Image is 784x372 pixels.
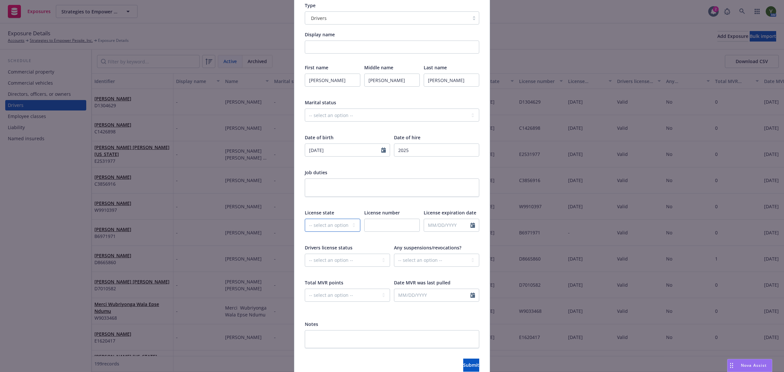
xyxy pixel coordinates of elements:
span: License state [305,210,334,216]
span: Drivers [308,15,466,22]
span: Nova Assist [741,363,767,368]
span: Drivers license status [305,245,352,251]
button: Submit [463,359,479,372]
svg: Calendar [470,223,475,228]
span: Middle name [364,64,393,71]
span: Date MVR was last pulled [394,279,450,286]
svg: Calendar [381,147,386,153]
span: License expiration date [424,210,476,216]
input: MM/DD/YYYY [394,289,470,301]
span: Any suspensions/revocations? [394,245,461,251]
span: Job duties [305,169,327,176]
span: Submit [463,362,479,368]
button: Nova Assist [727,359,772,372]
span: Notes [305,321,318,327]
input: MM/DD/YYYY [305,144,381,156]
span: License number [364,210,400,216]
span: Last name [424,64,447,71]
span: Marital status [305,99,336,106]
span: Type [305,2,316,8]
span: Total MVR points [305,279,343,286]
span: Drivers [311,15,327,22]
span: Date of hire [394,134,420,141]
span: Display name [305,31,335,38]
svg: Calendar [470,293,475,298]
span: Date of birth [305,134,334,141]
span: First name [305,64,328,71]
input: MM/DD/YYYY [424,219,470,231]
div: Drag to move [727,359,736,372]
